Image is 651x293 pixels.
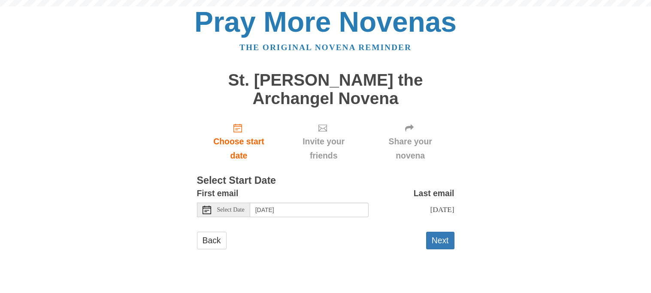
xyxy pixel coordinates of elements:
[375,135,446,163] span: Share your novena
[366,116,454,167] div: Click "Next" to confirm your start date first.
[430,205,454,214] span: [DATE]
[426,232,454,249] button: Next
[281,116,366,167] div: Click "Next" to confirm your start date first.
[414,186,454,200] label: Last email
[197,232,227,249] a: Back
[194,6,457,38] a: Pray More Novenas
[206,135,273,163] span: Choose start date
[197,116,281,167] a: Choose start date
[197,175,454,186] h3: Select Start Date
[239,43,412,52] a: The original novena reminder
[217,207,245,213] span: Select Date
[197,186,239,200] label: First email
[289,135,357,163] span: Invite your friends
[197,71,454,108] h1: St. [PERSON_NAME] the Archangel Novena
